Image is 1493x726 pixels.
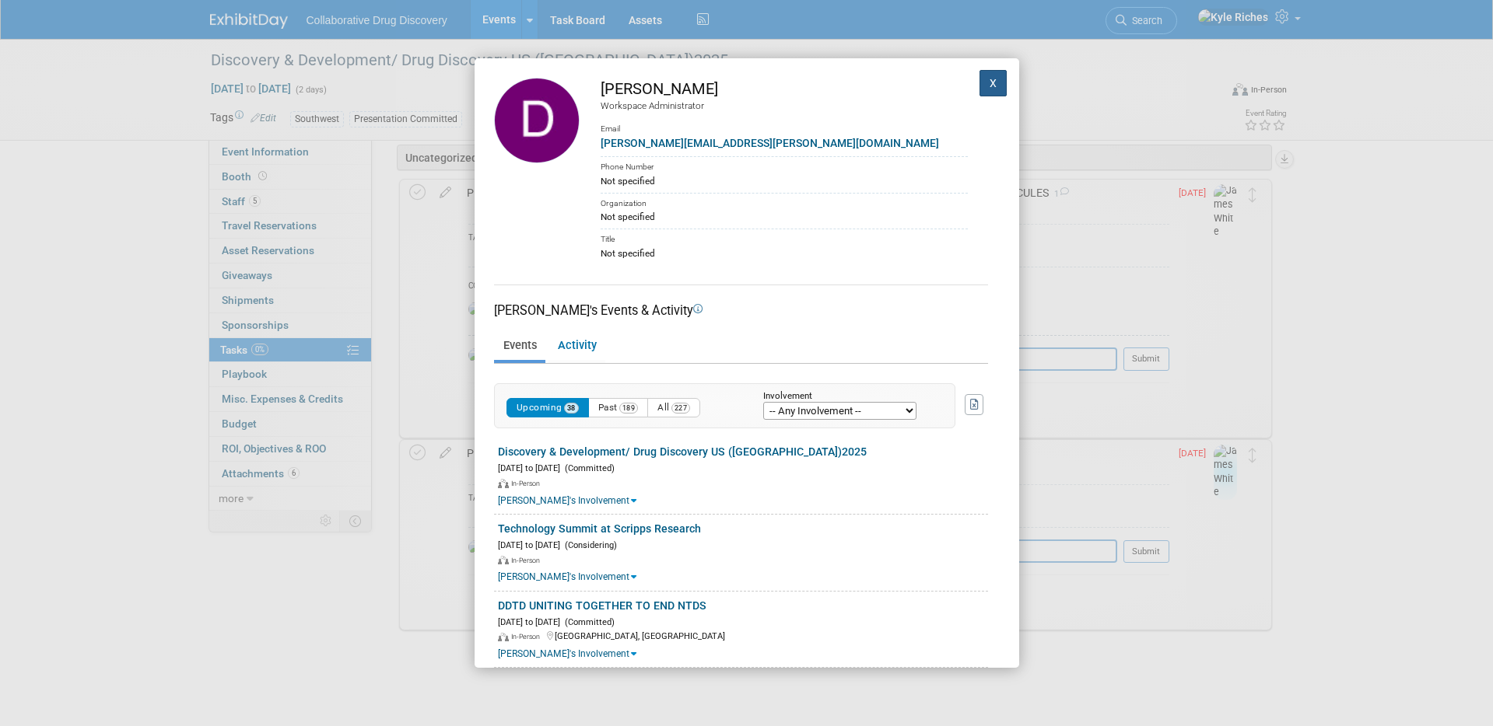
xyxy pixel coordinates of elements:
[498,628,988,643] div: [GEOGRAPHIC_DATA], [GEOGRAPHIC_DATA]
[511,480,545,487] span: In-Person
[498,633,509,642] img: In-Person Event
[601,113,968,135] div: Email
[980,70,1008,96] button: X
[494,302,988,319] div: [PERSON_NAME]'s Events & Activity
[564,403,579,414] span: 38
[601,99,968,113] div: Workspace Administrator
[494,78,580,163] img: Daniel Castro
[494,333,545,360] a: Events
[498,522,701,535] a: Technology Summit at Scripps Research
[601,246,968,260] div: Not specified
[601,156,968,174] div: Phone Number
[560,540,617,550] span: (Considering)
[498,571,636,582] a: [PERSON_NAME]'s Involvement
[511,557,545,564] span: In-Person
[498,614,988,629] div: [DATE] to [DATE]
[601,229,968,246] div: Title
[601,193,968,211] div: Organization
[498,648,636,659] a: [PERSON_NAME]'s Involvement
[671,403,691,414] span: 227
[498,460,988,475] div: [DATE] to [DATE]
[601,174,968,188] div: Not specified
[601,78,968,100] div: [PERSON_NAME]
[511,633,545,640] span: In-Person
[619,403,639,414] span: 189
[498,495,636,506] a: [PERSON_NAME]'s Involvement
[601,137,939,149] a: [PERSON_NAME][EMAIL_ADDRESS][PERSON_NAME][DOMAIN_NAME]
[560,463,615,473] span: (Committed)
[560,617,615,627] span: (Committed)
[498,599,706,612] a: DDTD UNITING TOGETHER TO END NTDS
[498,556,509,565] img: In-Person Event
[763,392,931,402] div: Involvement
[588,398,649,417] button: Past189
[498,479,509,488] img: In-Person Event
[498,445,867,458] a: Discovery & Development/ Drug Discovery US ([GEOGRAPHIC_DATA])2025
[548,333,605,360] a: Activity
[647,398,700,417] button: All227
[498,537,988,552] div: [DATE] to [DATE]
[601,210,968,224] div: Not specified
[506,398,589,417] button: Upcoming38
